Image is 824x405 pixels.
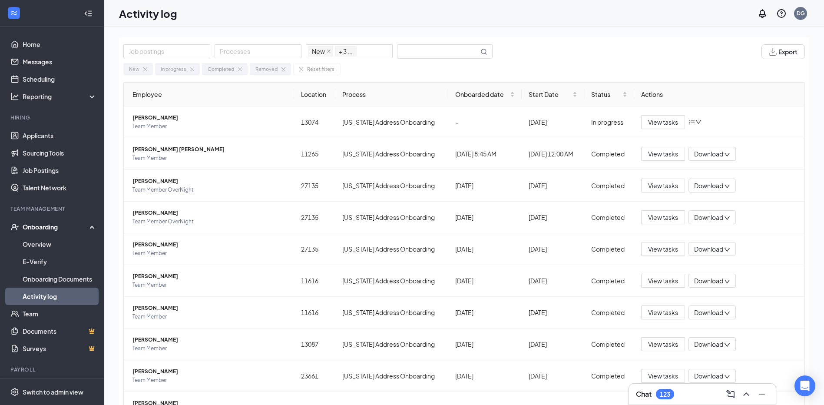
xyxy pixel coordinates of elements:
div: [DATE] [455,276,515,285]
div: Reporting [23,92,97,101]
h1: Activity log [119,6,177,21]
div: Reset filters [307,65,334,73]
td: 13087 [294,329,336,360]
td: 27135 [294,233,336,265]
button: View tasks [641,337,685,351]
div: [DATE] [529,371,577,381]
a: Sourcing Tools [23,144,97,162]
a: Talent Network [23,179,97,196]
span: [PERSON_NAME] [132,367,287,376]
button: Minimize [755,387,769,401]
svg: UserCheck [10,222,19,231]
span: Onboarded date [455,90,508,99]
td: 27135 [294,202,336,233]
span: Download [694,245,723,254]
span: down [695,119,702,125]
td: 23661 [294,360,336,392]
div: [DATE] [455,339,515,349]
h3: Chat [636,389,652,399]
button: ComposeMessage [724,387,738,401]
span: + 3 ... [335,46,357,56]
td: [US_STATE] Address Onboarding [335,265,448,297]
span: View tasks [648,117,678,127]
th: Actions [634,83,804,106]
div: Removed [255,65,278,73]
td: 11616 [294,297,336,329]
button: View tasks [641,305,685,319]
span: down [724,310,730,316]
th: Location [294,83,336,106]
div: - [455,117,515,127]
span: Download [694,340,723,349]
div: [DATE] [529,308,577,317]
span: Team Member [132,376,287,385]
span: [PERSON_NAME] [132,240,287,249]
button: View tasks [641,115,685,129]
button: View tasks [641,369,685,383]
svg: Notifications [757,8,768,19]
span: [PERSON_NAME] [132,272,287,281]
div: [DATE] [529,244,577,254]
span: View tasks [648,308,678,317]
th: Status [584,83,635,106]
span: [PERSON_NAME] [PERSON_NAME] [132,145,287,154]
span: Team Member [132,281,287,289]
div: DG [797,10,805,17]
a: Activity log [23,288,97,305]
div: Open Intercom Messenger [794,375,815,396]
a: Scheduling [23,70,97,88]
span: View tasks [648,339,678,349]
span: [PERSON_NAME] [132,209,287,217]
span: down [724,183,730,189]
span: View tasks [648,149,678,159]
td: 11616 [294,265,336,297]
div: Completed [591,339,628,349]
div: [DATE] [455,181,515,190]
button: View tasks [641,274,685,288]
div: Completed [591,212,628,222]
a: SurveysCrown [23,340,97,357]
div: [DATE] [529,339,577,349]
div: 123 [660,391,670,398]
span: View tasks [648,371,678,381]
a: Onboarding Documents [23,270,97,288]
span: Team Member [132,312,287,321]
div: Switch to admin view [23,388,83,396]
div: Completed [591,308,628,317]
div: [DATE] [455,308,515,317]
th: Process [335,83,448,106]
span: Export [778,49,798,55]
span: Team Member [132,344,287,353]
a: Team [23,305,97,322]
span: View tasks [648,212,678,222]
a: Job Postings [23,162,97,179]
span: Status [591,90,621,99]
td: [US_STATE] Address Onboarding [335,360,448,392]
div: Completed [591,149,628,159]
span: Download [694,213,723,222]
button: View tasks [641,147,685,161]
th: Onboarded date [448,83,522,106]
span: Download [694,276,723,285]
span: Team Member OverNight [132,217,287,226]
svg: Settings [10,388,19,396]
button: View tasks [641,210,685,224]
div: Team Management [10,205,95,212]
td: 13074 [294,106,336,138]
th: Employee [124,83,294,106]
td: 27135 [294,170,336,202]
span: close [327,49,331,53]
span: Team Member [132,154,287,163]
svg: ComposeMessage [725,389,736,399]
span: View tasks [648,181,678,190]
div: [DATE] [529,276,577,285]
div: Completed [208,65,234,73]
span: [PERSON_NAME] [132,304,287,312]
span: Download [694,149,723,159]
button: View tasks [641,242,685,256]
span: bars [688,119,695,126]
svg: Analysis [10,92,19,101]
div: Onboarding [23,222,89,231]
span: down [724,279,730,285]
span: down [724,342,730,348]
